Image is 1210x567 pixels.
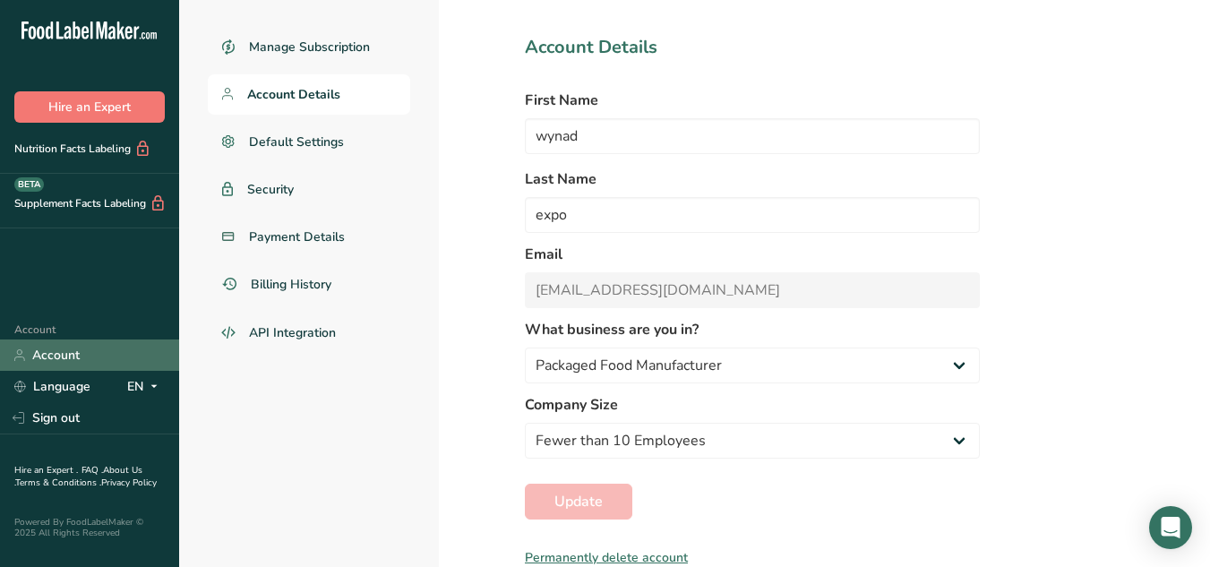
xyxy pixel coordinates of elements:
button: Hire an Expert [14,91,165,123]
div: Permanently delete account [525,548,980,567]
span: Billing History [251,275,331,294]
a: FAQ . [82,464,103,477]
a: Default Settings [208,122,410,162]
a: API Integration [208,312,410,355]
label: First Name [525,90,980,111]
a: Hire an Expert . [14,464,78,477]
div: Open Intercom Messenger [1149,506,1192,549]
a: Language [14,371,90,402]
a: Security [208,169,410,210]
a: Account Details [208,74,410,115]
label: Company Size [525,394,980,416]
a: Privacy Policy [101,477,157,489]
span: Manage Subscription [249,38,370,56]
a: Payment Details [208,217,410,257]
span: Update [554,491,603,512]
a: About Us . [14,464,142,489]
span: Default Settings [249,133,344,151]
div: EN [127,376,165,398]
span: Account Details [247,85,340,104]
span: Security [247,180,294,199]
div: BETA [14,177,44,192]
button: Update [525,484,632,520]
span: Payment Details [249,228,345,246]
label: Email [525,244,980,265]
a: Manage Subscription [208,27,410,67]
h1: Account Details [525,34,980,61]
span: API Integration [249,323,336,342]
a: Billing History [208,264,410,305]
a: Terms & Conditions . [15,477,101,489]
label: Last Name [525,168,980,190]
div: Powered By FoodLabelMaker © 2025 All Rights Reserved [14,517,165,538]
label: What business are you in? [525,319,980,340]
